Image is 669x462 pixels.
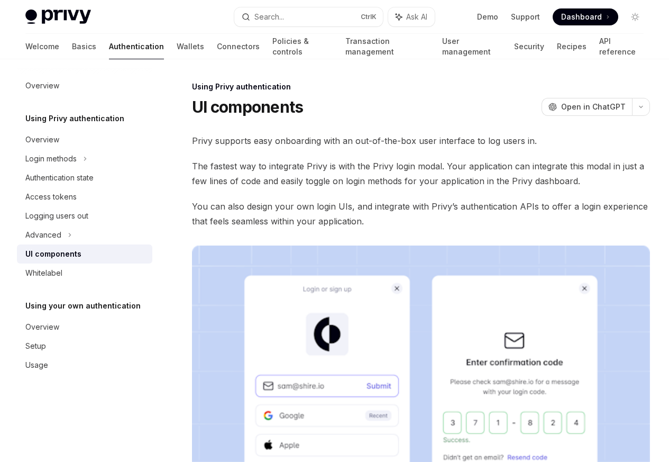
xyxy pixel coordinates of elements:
button: Search...CtrlK [234,7,383,26]
a: Wallets [177,34,204,59]
a: API reference [599,34,644,59]
img: light logo [25,10,91,24]
div: Logging users out [25,210,88,222]
a: Recipes [557,34,586,59]
a: Support [511,12,540,22]
div: Whitelabel [25,267,62,279]
button: Open in ChatGPT [542,98,632,116]
div: UI components [25,248,81,260]
div: Advanced [25,229,61,241]
span: The fastest way to integrate Privy is with the Privy login modal. Your application can integrate ... [192,159,650,188]
a: Demo [477,12,498,22]
a: Connectors [217,34,260,59]
div: Overview [25,79,59,92]
a: Transaction management [345,34,429,59]
span: Dashboard [561,12,602,22]
div: Overview [25,321,59,333]
div: Login methods [25,152,77,165]
a: Overview [17,130,152,149]
a: Overview [17,318,152,337]
span: Open in ChatGPT [561,102,626,112]
a: Usage [17,356,152,375]
button: Toggle dark mode [627,8,644,25]
a: Setup [17,337,152,356]
div: Setup [25,340,46,352]
a: Access tokens [17,187,152,206]
a: Basics [72,34,96,59]
div: Authentication state [25,171,94,184]
span: Ask AI [406,12,427,22]
a: Overview [17,76,152,95]
a: User management [442,34,502,59]
span: You can also design your own login UIs, and integrate with Privy’s authentication APIs to offer a... [192,199,650,229]
a: UI components [17,244,152,264]
h5: Using Privy authentication [25,112,124,125]
a: Authentication state [17,168,152,187]
a: Policies & controls [272,34,333,59]
div: Access tokens [25,191,77,203]
h1: UI components [192,97,303,116]
h5: Using your own authentication [25,300,141,312]
a: Dashboard [553,8,618,25]
div: Using Privy authentication [192,81,650,92]
a: Whitelabel [17,264,152,283]
button: Ask AI [388,7,435,26]
a: Welcome [25,34,59,59]
a: Authentication [109,34,164,59]
span: Ctrl K [361,13,377,21]
div: Usage [25,359,48,372]
div: Search... [254,11,284,23]
span: Privy supports easy onboarding with an out-of-the-box user interface to log users in. [192,133,650,148]
div: Overview [25,133,59,146]
a: Logging users out [17,206,152,225]
a: Security [514,34,544,59]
